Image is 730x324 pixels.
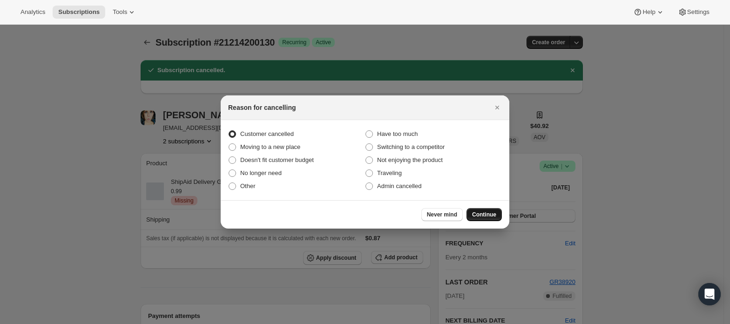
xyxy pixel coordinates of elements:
button: Help [628,6,670,19]
span: Moving to a new place [240,143,300,150]
span: Help [642,8,655,16]
button: Never mind [421,208,463,221]
button: Close [491,101,504,114]
div: Open Intercom Messenger [698,283,721,305]
h2: Reason for cancelling [228,103,296,112]
span: Traveling [377,169,402,176]
span: Tools [113,8,127,16]
span: Subscriptions [58,8,100,16]
span: Customer cancelled [240,130,294,137]
span: Settings [687,8,710,16]
span: Other [240,182,256,189]
span: Not enjoying the product [377,156,443,163]
span: Admin cancelled [377,182,421,189]
span: Analytics [20,8,45,16]
button: Analytics [15,6,51,19]
span: Doesn't fit customer budget [240,156,314,163]
button: Subscriptions [53,6,105,19]
span: Have too much [377,130,418,137]
button: Tools [107,6,142,19]
button: Settings [672,6,715,19]
span: No longer need [240,169,282,176]
span: Switching to a competitor [377,143,445,150]
button: Continue [466,208,502,221]
span: Never mind [427,211,457,218]
span: Continue [472,211,496,218]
